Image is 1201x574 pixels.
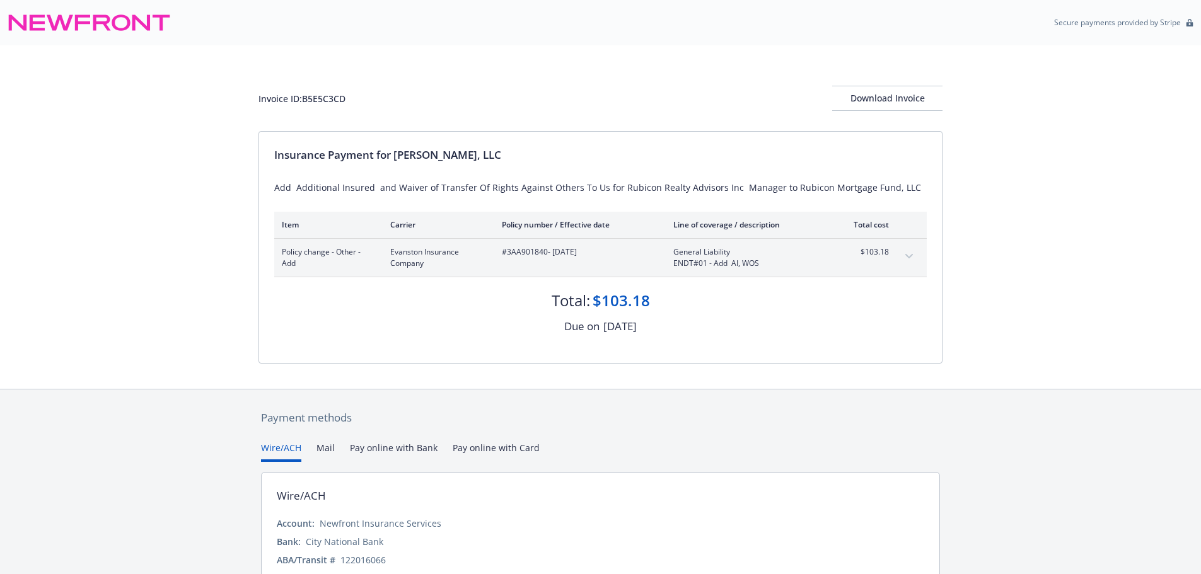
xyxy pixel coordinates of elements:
div: [DATE] [603,318,637,335]
div: Item [282,219,370,230]
div: Insurance Payment for [PERSON_NAME], LLC [274,147,927,163]
div: Invoice ID: B5E5C3CD [258,92,345,105]
div: Total cost [842,219,889,230]
span: Evanston Insurance Company [390,246,482,269]
div: Account: [277,517,315,530]
span: General Liability [673,246,821,258]
div: Add Additional Insured and Waiver of Transfer Of Rights Against Others To Us for Rubicon Realty A... [274,181,927,194]
span: ENDT#01 - Add AI, WOS [673,258,821,269]
span: General LiabilityENDT#01 - Add AI, WOS [673,246,821,269]
div: Policy change - Other - AddEvanston Insurance Company#3AA901840- [DATE]General LiabilityENDT#01 -... [274,239,927,277]
div: Wire/ACH [277,488,326,504]
button: expand content [899,246,919,267]
span: #3AA901840 - [DATE] [502,246,653,258]
span: Policy change - Other - Add [282,246,370,269]
div: Line of coverage / description [673,219,821,230]
div: Download Invoice [832,86,943,110]
div: Due on [564,318,600,335]
button: Mail [316,441,335,462]
div: City National Bank [306,535,383,548]
div: Policy number / Effective date [502,219,653,230]
div: ABA/Transit # [277,553,335,566]
button: Pay online with Bank [350,441,438,462]
button: Download Invoice [832,86,943,111]
div: Total: [552,290,590,311]
div: Payment methods [261,410,940,426]
div: $103.18 [593,290,650,311]
span: $103.18 [842,246,889,258]
div: Carrier [390,219,482,230]
div: 122016066 [340,553,386,566]
button: Pay online with Card [453,441,540,462]
button: Wire/ACH [261,441,301,462]
div: Newfront Insurance Services [320,517,441,530]
div: Bank: [277,535,301,548]
p: Secure payments provided by Stripe [1054,17,1181,28]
